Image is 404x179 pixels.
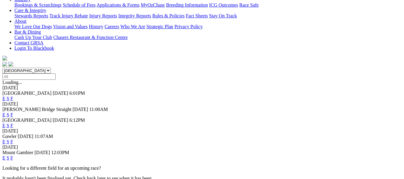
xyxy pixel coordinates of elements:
[14,29,41,34] a: Bar & Dining
[53,24,88,29] a: Vision and Values
[2,112,5,117] a: E
[2,123,5,128] a: E
[7,155,9,160] a: S
[53,91,68,96] span: [DATE]
[7,112,9,117] a: S
[14,2,61,7] a: Bookings & Scratchings
[14,24,402,29] div: About
[53,118,68,123] span: [DATE]
[53,35,128,40] a: Chasers Restaurant & Function Centre
[7,139,9,144] a: S
[89,107,108,112] span: 11:00AM
[2,166,402,171] p: Looking for a different field for an upcoming race?
[72,107,88,112] span: [DATE]
[14,24,52,29] a: We Love Our Dogs
[63,2,95,7] a: Schedule of Fees
[2,62,7,67] img: facebook.svg
[239,2,258,7] a: Race Safe
[2,150,33,155] span: Mount Gambier
[2,118,51,123] span: [GEOGRAPHIC_DATA]
[35,150,50,155] span: [DATE]
[118,13,151,18] a: Integrity Reports
[2,139,5,144] a: E
[14,8,46,13] a: Care & Integrity
[51,150,69,155] span: 12:03PM
[174,24,203,29] a: Privacy Policy
[35,134,53,139] span: 11:07AM
[11,123,13,128] a: F
[8,62,13,67] img: twitter.svg
[11,112,13,117] a: F
[2,134,17,139] span: Gawler
[141,2,165,7] a: MyOzChase
[11,155,13,160] a: F
[2,145,402,150] div: [DATE]
[209,13,237,18] a: Stay On Track
[14,35,52,40] a: Cash Up Your Club
[166,2,208,7] a: Breeding Information
[2,128,402,134] div: [DATE]
[2,96,5,101] a: E
[7,123,9,128] a: S
[89,24,103,29] a: History
[14,19,26,24] a: About
[11,96,13,101] a: F
[2,80,22,85] span: Loading...
[14,13,48,18] a: Stewards Reports
[69,91,85,96] span: 6:01PM
[2,155,5,160] a: E
[89,13,117,18] a: Injury Reports
[209,2,238,7] a: ICG Outcomes
[69,118,85,123] span: 6:12PM
[146,24,173,29] a: Strategic Plan
[2,91,51,96] span: [GEOGRAPHIC_DATA]
[18,134,33,139] span: [DATE]
[2,56,7,61] img: logo-grsa-white.png
[2,101,402,107] div: [DATE]
[120,24,145,29] a: Who We Are
[14,13,402,19] div: Care & Integrity
[49,13,88,18] a: Track Injury Rebate
[11,139,13,144] a: F
[14,35,402,40] div: Bar & Dining
[152,13,185,18] a: Rules & Policies
[14,46,54,51] a: Login To Blackbook
[186,13,208,18] a: Fact Sheets
[97,2,140,7] a: Applications & Forms
[2,107,71,112] span: [PERSON_NAME] Bridge Straight
[14,2,402,8] div: Industry
[2,85,402,91] div: [DATE]
[104,24,119,29] a: Careers
[2,73,56,80] input: Select date
[14,40,43,45] a: Contact GRSA
[7,96,9,101] a: S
